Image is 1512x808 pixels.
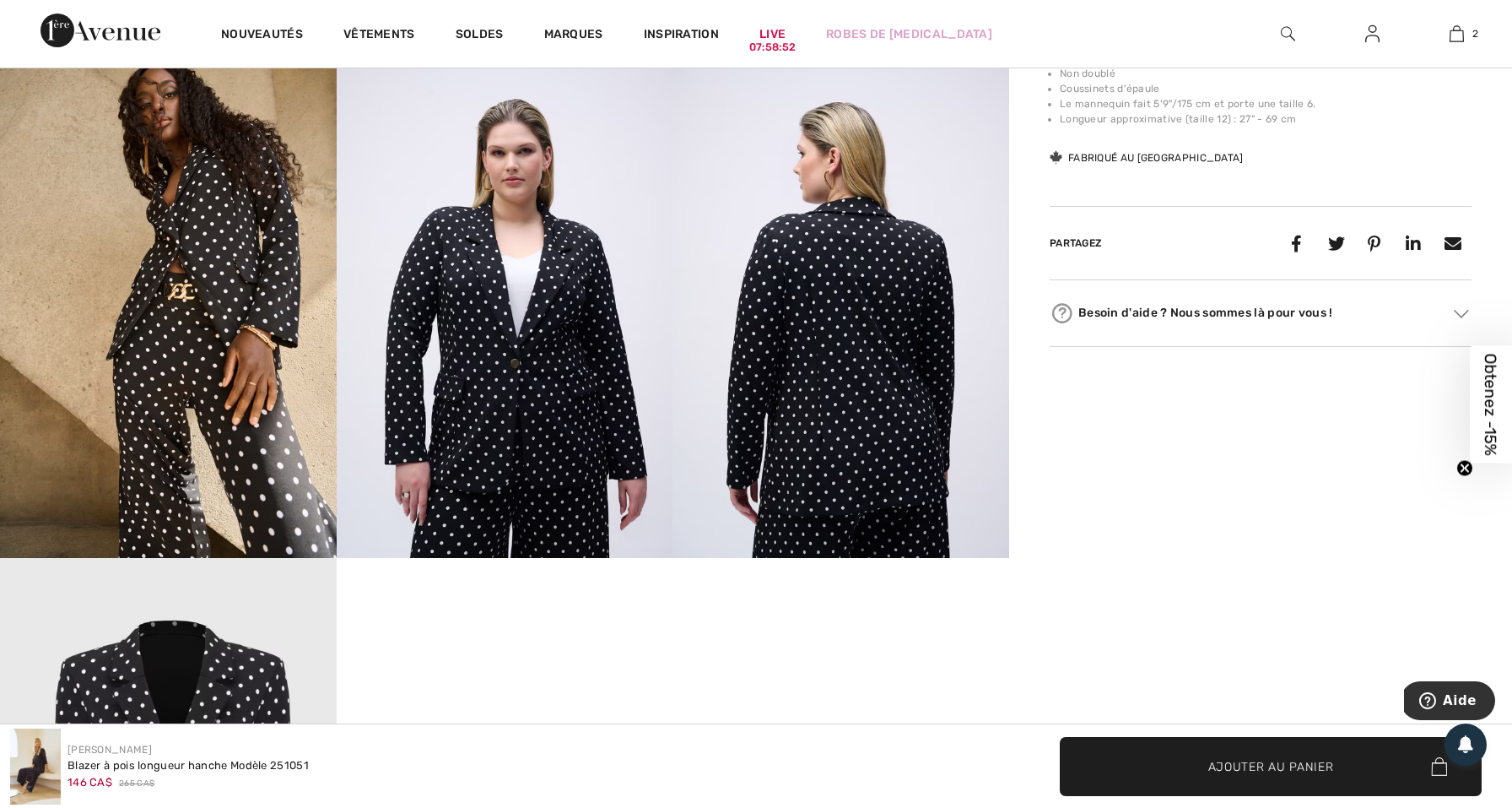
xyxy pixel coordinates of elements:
[1404,681,1495,724] iframe: Ouvre un widget dans lequel vous pouvez trouver plus d’informations
[1060,81,1471,96] li: Coussinets d'épaule
[826,25,992,43] a: Robes de [MEDICAL_DATA]
[1450,24,1464,44] img: Mon panier
[1208,757,1334,775] span: Ajouter au panier
[67,776,112,789] span: 146 CA$
[1365,24,1380,44] img: Mes infos
[644,27,719,45] span: Inspiration
[343,27,415,45] a: Vêtements
[672,53,1009,558] img: Blazer &agrave; Pois Longueur Hanche mod&egrave;le 251051. 8
[456,27,504,45] a: Soldes
[1472,26,1478,41] span: 2
[1454,310,1469,318] img: Arrow2.svg
[1470,345,1512,463] div: Obtenez -15%Close teaser
[221,27,303,45] a: Nouveautés
[1050,150,1244,165] div: Fabriqué au [GEOGRAPHIC_DATA]
[1281,24,1295,44] img: recherche
[749,40,796,56] div: 07:58:52
[67,744,152,756] a: [PERSON_NAME]
[1352,24,1393,45] a: Se connecter
[1415,24,1498,44] a: 2
[1060,66,1471,81] li: Non doublé
[759,25,786,43] a: Live07:58:52
[1456,459,1473,476] button: Close teaser
[40,14,160,47] img: 1ère Avenue
[1060,96,1471,111] li: Le mannequin fait 5'9"/175 cm et porte une taille 6.
[1431,757,1447,776] img: Bag.svg
[1050,237,1102,249] span: Partagez
[544,27,603,45] a: Marques
[1060,737,1482,796] button: Ajouter au panier
[1482,353,1501,455] span: Obtenez -15%
[67,757,309,774] div: Blazer à pois longueur hanche Modèle 251051
[10,729,61,805] img: Blazer &agrave; Pois Longueur Hanche mod&egrave;le 251051
[1060,111,1471,127] li: Longueur approximative (taille 12) : 27" - 69 cm
[119,778,154,790] span: 265 CA$
[1050,301,1471,326] div: Besoin d'aide ? Nous sommes là pour vous !
[337,53,673,558] img: Blazer &agrave; Pois Longueur Hanche mod&egrave;le 251051. 7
